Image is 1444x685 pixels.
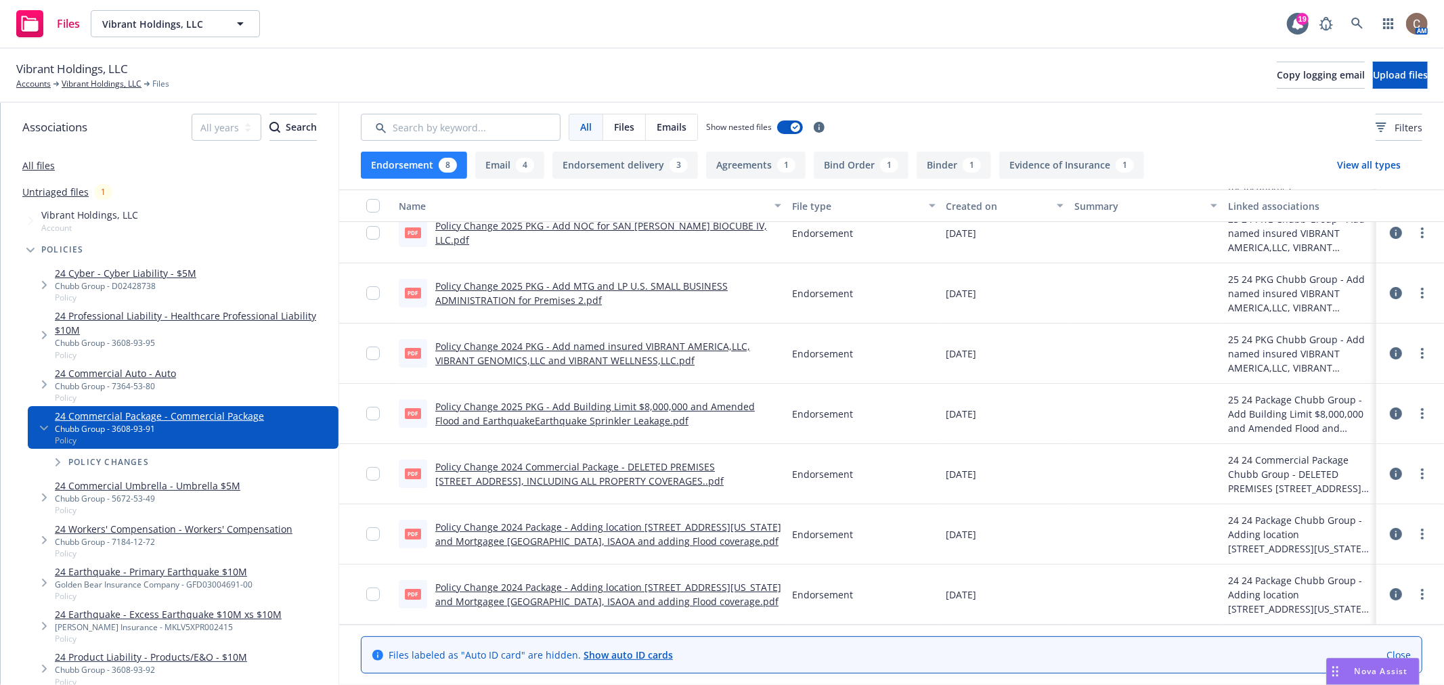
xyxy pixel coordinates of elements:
[55,309,333,337] a: 24 Professional Liability - Healthcare Professional Liability $10M
[946,286,977,301] span: [DATE]
[16,78,51,90] a: Accounts
[1228,332,1371,375] div: 25 24 PKG Chubb Group - Add named insured VIBRANT AMERICA,LLC, VIBRANT GENOMICS,LLC and VIBRANT W...
[269,114,317,141] button: SearchSearch
[399,199,766,213] div: Name
[580,120,592,134] span: All
[405,408,421,418] span: pdf
[68,458,149,466] span: Policy changes
[946,588,977,602] span: [DATE]
[1228,212,1371,255] div: 25 24 PKG Chubb Group - Add named insured VIBRANT AMERICA,LLC, VIBRANT GENOMICS,LLC and VIBRANT W...
[946,467,977,481] span: [DATE]
[1414,225,1430,241] a: more
[55,650,247,664] a: 24 Product Liability - Products/E&O - $10M
[435,521,781,548] a: Policy Change 2024 Package - Adding location [STREET_ADDRESS][US_STATE] and Mortgagee [GEOGRAPHIC...
[55,380,176,392] div: Chubb Group - 7364-53-80
[614,120,634,134] span: Files
[792,588,853,602] span: Endorsement
[366,467,380,481] input: Toggle Row Selected
[102,17,219,31] span: Vibrant Holdings, LLC
[55,607,282,621] a: 24 Earthquake - Excess Earthquake $10M xs $10M
[1069,190,1223,222] button: Summary
[361,152,467,179] button: Endorsement
[1116,158,1134,173] div: 1
[792,527,853,542] span: Endorsement
[1074,199,1202,213] div: Summary
[946,199,1049,213] div: Created on
[1373,62,1428,89] button: Upload files
[1228,199,1371,213] div: Linked associations
[792,286,853,301] span: Endorsement
[55,337,333,349] div: Chubb Group - 3608-93-95
[55,409,264,423] a: 24 Commercial Package - Commercial Package
[366,588,380,601] input: Toggle Row Selected
[55,522,292,536] a: 24 Workers' Compensation - Workers' Compensation
[269,114,317,140] div: Search
[361,114,561,141] input: Search by keyword...
[55,590,253,602] span: Policy
[1386,648,1411,662] a: Close
[1376,114,1422,141] button: Filters
[41,208,138,222] span: Vibrant Holdings, LLC
[152,78,169,90] span: Files
[1414,285,1430,301] a: more
[946,226,977,240] span: [DATE]
[41,222,138,234] span: Account
[946,347,977,361] span: [DATE]
[55,349,333,361] span: Policy
[1414,526,1430,542] a: more
[792,199,920,213] div: File type
[584,648,673,661] a: Show auto ID cards
[516,158,534,173] div: 4
[946,407,977,421] span: [DATE]
[366,199,380,213] input: Select all
[55,392,176,403] span: Policy
[941,190,1069,222] button: Created on
[435,460,724,487] a: Policy Change 2024 Commercial Package - DELETED PREMISES [STREET_ADDRESS], INCLUDING ALL PROPERTY...
[475,152,544,179] button: Email
[22,159,55,172] a: All files
[1406,13,1428,35] img: photo
[55,423,264,435] div: Chubb Group - 3608-93-91
[1228,453,1371,495] div: 24 24 Commercial Package Chubb Group - DELETED PREMISES [STREET_ADDRESS], INCLUDING ALL PROPERTY ...
[57,18,80,29] span: Files
[55,504,240,516] span: Policy
[880,158,898,173] div: 1
[366,407,380,420] input: Toggle Row Selected
[366,527,380,541] input: Toggle Row Selected
[792,407,853,421] span: Endorsement
[777,158,795,173] div: 1
[55,579,253,590] div: Golden Bear Insurance Company - GFD03004691-00
[1373,68,1428,81] span: Upload files
[55,292,196,303] span: Policy
[1414,586,1430,602] a: more
[55,565,253,579] a: 24 Earthquake - Primary Earthquake $10M
[814,152,909,179] button: Bind Order
[405,468,421,479] span: pdf
[1414,345,1430,361] a: more
[389,648,673,662] span: Files labeled as "Auto ID card" are hidden.
[405,589,421,599] span: pdf
[405,529,421,539] span: pdf
[1228,272,1371,315] div: 25 24 PKG Chubb Group - Add named insured VIBRANT AMERICA,LLC, VIBRANT GENOMICS,LLC and VIBRANT W...
[16,60,128,78] span: Vibrant Holdings, LLC
[55,633,282,644] span: Policy
[1313,10,1340,37] a: Report a Bug
[22,118,87,136] span: Associations
[55,479,240,493] a: 24 Commercial Umbrella - Umbrella $5M
[1223,190,1376,222] button: Linked associations
[792,226,853,240] span: Endorsement
[366,286,380,300] input: Toggle Row Selected
[1344,10,1371,37] a: Search
[792,347,853,361] span: Endorsement
[999,152,1144,179] button: Evidence of Insurance
[1375,10,1402,37] a: Switch app
[787,190,940,222] button: File type
[366,347,380,360] input: Toggle Row Selected
[405,348,421,358] span: pdf
[706,121,772,133] span: Show nested files
[435,581,781,608] a: Policy Change 2024 Package - Adding location [STREET_ADDRESS][US_STATE] and Mortgagee [GEOGRAPHIC...
[1228,393,1371,435] div: 25 24 Package Chubb Group - Add Building Limit $8,000,000 and Amended Flood and Earthquake/Earthq...
[91,10,260,37] button: Vibrant Holdings, LLC
[1277,62,1365,89] button: Copy logging email
[55,664,247,676] div: Chubb Group - 3608-93-92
